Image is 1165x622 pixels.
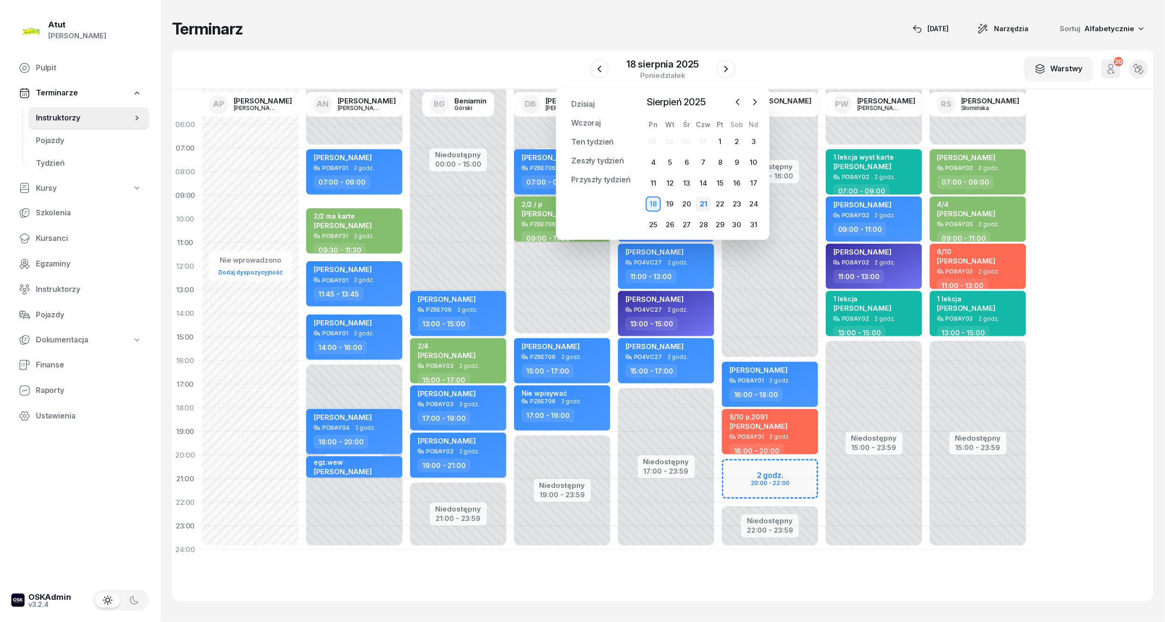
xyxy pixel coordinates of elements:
a: BGBeniaminGórski [422,92,494,117]
div: PO9AY03 [946,268,973,274]
span: 2 godz. [668,354,688,360]
div: 1 [713,134,728,149]
span: 2 godz. [355,425,376,431]
a: Dodaj dyspozycyjność [214,267,286,278]
div: 28 [648,137,657,145]
span: 2 godz. [354,330,374,337]
div: PO9AY02 [842,174,869,180]
a: PW[PERSON_NAME][PERSON_NAME] [825,92,923,117]
div: 11:45 - 13:45 [314,287,364,301]
div: 2/2 / p [522,200,580,208]
span: Ustawienia [36,410,142,422]
div: PZ6E706 [530,221,556,227]
a: Kursy [11,178,149,199]
div: PO9AY03 [946,221,973,227]
div: PZ6E706 [426,307,452,313]
div: 1 lekcja wyst karte [833,153,894,161]
span: 2 godz. [459,363,480,369]
span: 2 godz. [770,377,790,384]
span: [PERSON_NAME] [937,209,995,218]
div: 19:00 [172,420,198,443]
div: Nie wpisywać [522,389,567,397]
span: RS [941,100,951,108]
div: 06:00 [172,113,198,136]
span: [PERSON_NAME] [833,247,891,256]
span: Pulpit [36,62,142,74]
div: 11:00 - 13:00 [833,270,884,283]
div: 07:00 - 09:00 [833,184,890,198]
span: [PERSON_NAME] [729,366,788,375]
div: Pn [645,120,661,128]
div: 07:00 - 09:00 [314,175,370,189]
span: [PERSON_NAME] [833,304,891,313]
span: [PERSON_NAME] [418,351,476,360]
div: PO9AY02 [842,259,869,265]
span: 2 godz. [561,398,582,405]
div: Pt [712,120,728,128]
div: 19:00 - 23:59 [540,489,585,499]
button: Niedostępny21:00 - 23:59 [436,503,481,524]
div: 15:00 - 17:00 [522,364,574,378]
div: Niedostępny [851,435,897,442]
a: Pulpit [11,57,149,79]
div: 11:00 [172,231,198,255]
div: PZ6E706 [530,354,556,360]
span: 2 godz. [668,259,688,266]
div: 5 [662,155,677,170]
span: [PERSON_NAME] [314,467,372,476]
div: [PERSON_NAME] [857,97,916,104]
a: RS[PERSON_NAME]Słomińska [929,92,1027,117]
span: Alfabetycznie [1085,24,1135,33]
div: 20:00 [172,443,198,467]
div: 6/10 [937,247,995,256]
div: 13:00 - 15:00 [418,317,470,331]
div: 07:00 - 09:00 [937,175,994,189]
a: Pojazdy [28,129,149,152]
div: 09:30 - 11:30 [314,243,366,257]
div: PO9AY01 [738,434,764,440]
div: PO9AY04 [322,425,350,431]
div: [PERSON_NAME] [546,105,591,111]
div: 1 lekcja [937,295,995,303]
button: Nie wprowadzonoDodaj dyspozycyjność [214,252,286,280]
div: Niedostępny [747,163,794,170]
div: PO9AY03 [946,315,973,322]
div: 11:00 - 13:00 [937,279,988,292]
div: 2 [729,134,745,149]
span: 2 godz. [457,307,478,313]
span: [PERSON_NAME] [314,153,372,162]
span: AP [213,100,224,108]
div: 14:00 - 16:00 [314,341,367,354]
div: PO9AY01 [738,377,764,383]
a: Dzisiaj [564,95,602,114]
div: 13:00 - 15:00 [625,317,678,331]
a: Terminarze [11,82,149,104]
button: 20 [1102,60,1121,78]
div: 21:00 - 23:59 [436,512,481,522]
div: 09:00 - 11:00 [833,222,887,236]
button: Niedostępny00:00 - 16:00 [747,161,794,182]
span: 2 godz. [354,277,374,283]
div: 18:00 - 20:00 [314,435,368,449]
div: 17:00 [172,373,198,396]
span: 2 godz. [459,448,480,455]
div: 09:00 [172,184,198,207]
div: Niedostępny [747,517,793,524]
div: 13:00 - 15:00 [937,326,990,340]
div: 18 [646,196,661,212]
a: Dokumentacja [11,329,149,351]
span: [PERSON_NAME] [418,295,476,304]
span: Raporty [36,384,142,397]
div: 15 [713,176,728,191]
button: Warstwy [1024,57,1093,81]
div: PZ6E706 [530,398,556,404]
div: 8/10 p.2091 [729,413,788,421]
span: Instruktorzy [36,283,142,296]
span: 2 godz. [459,401,480,408]
div: PO9AY03 [426,363,454,369]
div: 20 [1114,57,1123,66]
div: 21:00 [172,467,198,491]
button: Niedostępny17:00 - 23:59 [643,456,689,477]
div: 7 [696,155,711,170]
span: [PERSON_NAME] [522,209,580,218]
